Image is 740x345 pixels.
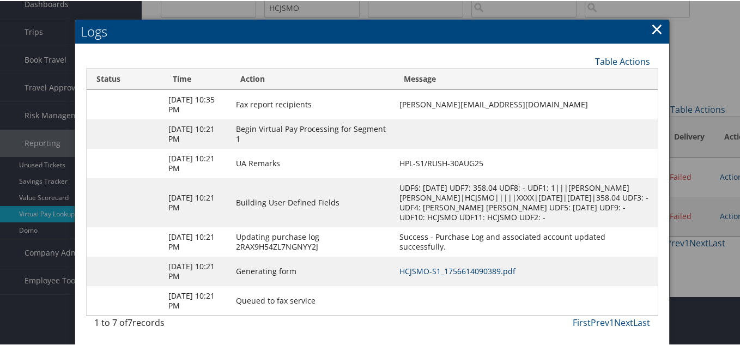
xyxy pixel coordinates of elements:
[75,19,670,43] h2: Logs
[399,265,515,275] a: HCJSMO-S1_1756614090389.pdf
[163,148,230,177] td: [DATE] 10:21 PM
[394,89,658,118] td: [PERSON_NAME][EMAIL_ADDRESS][DOMAIN_NAME]
[394,177,658,226] td: UDF6: [DATE] UDF7: 358.04 UDF8: - UDF1: 1|||[PERSON_NAME] [PERSON_NAME]|HCJSMO|||||XXXX|[DATE]|[D...
[163,285,230,314] td: [DATE] 10:21 PM
[394,226,658,256] td: Success - Purchase Log and associated account updated successfully.
[163,68,230,89] th: Time: activate to sort column ascending
[595,55,650,66] a: Table Actions
[94,315,221,334] div: 1 to 7 of records
[163,177,230,226] td: [DATE] 10:21 PM
[231,148,395,177] td: UA Remarks
[163,256,230,285] td: [DATE] 10:21 PM
[609,316,614,328] a: 1
[231,226,395,256] td: Updating purchase log 2RAX9H54ZL7NGNYY2J
[614,316,633,328] a: Next
[231,177,395,226] td: Building User Defined Fields
[633,316,650,328] a: Last
[651,17,663,39] a: Close
[231,68,395,89] th: Action: activate to sort column ascending
[128,316,132,328] span: 7
[163,89,230,118] td: [DATE] 10:35 PM
[591,316,609,328] a: Prev
[394,68,658,89] th: Message: activate to sort column ascending
[231,118,395,148] td: Begin Virtual Pay Processing for Segment 1
[394,148,658,177] td: HPL-S1/RUSH-30AUG25
[573,316,591,328] a: First
[163,226,230,256] td: [DATE] 10:21 PM
[231,256,395,285] td: Generating form
[87,68,163,89] th: Status: activate to sort column ascending
[231,285,395,314] td: Queued to fax service
[231,89,395,118] td: Fax report recipients
[163,118,230,148] td: [DATE] 10:21 PM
